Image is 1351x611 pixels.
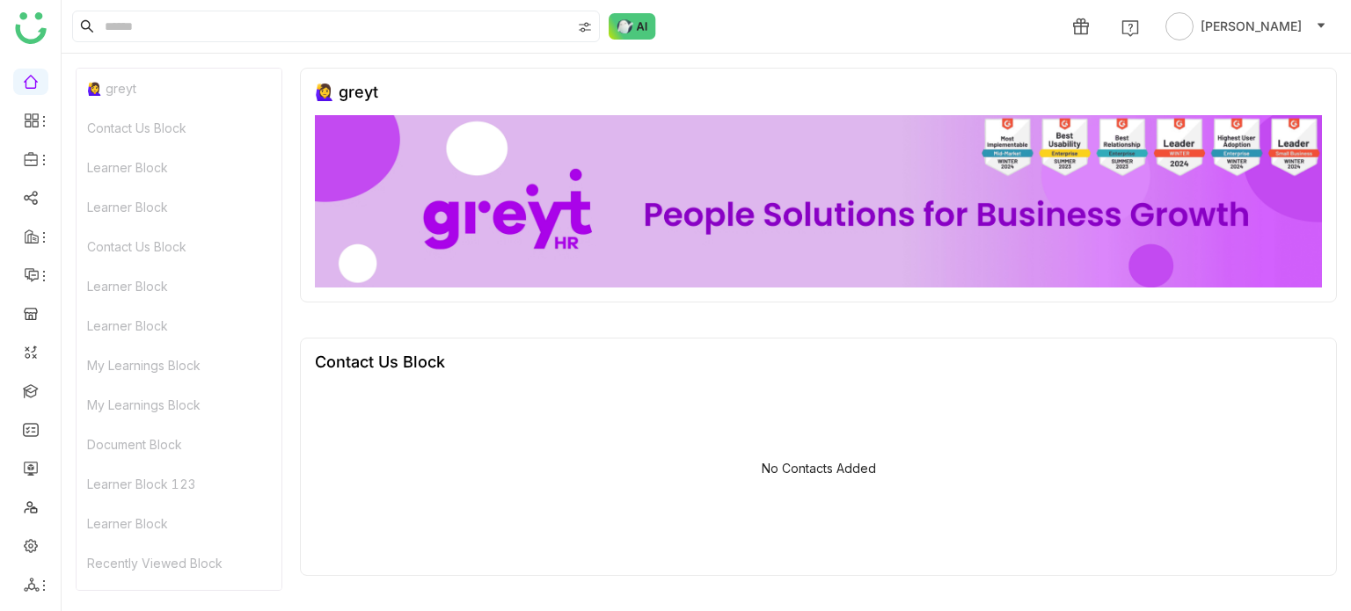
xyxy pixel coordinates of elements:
[315,115,1322,287] img: 68ca8a786afc163911e2cfd3
[1165,12,1194,40] img: avatar
[77,227,281,266] div: Contact Us Block
[77,385,281,425] div: My Learnings Block
[77,187,281,227] div: Learner Block
[1121,19,1139,37] img: help.svg
[762,461,876,476] div: No Contacts Added
[77,504,281,543] div: Learner Block
[1201,17,1302,36] span: [PERSON_NAME]
[77,346,281,385] div: My Learnings Block
[315,83,378,101] div: 🙋‍♀️ greyt
[77,464,281,504] div: Learner Block 123
[77,266,281,306] div: Learner Block
[77,425,281,464] div: Document Block
[77,306,281,346] div: Learner Block
[578,20,592,34] img: search-type.svg
[609,13,656,40] img: ask-buddy-normal.svg
[77,69,281,108] div: 🙋‍♀️ greyt
[15,12,47,44] img: logo
[77,543,281,583] div: Recently Viewed Block
[77,108,281,148] div: Contact Us Block
[77,148,281,187] div: Learner Block
[315,353,445,371] div: Contact Us Block
[1162,12,1330,40] button: [PERSON_NAME]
